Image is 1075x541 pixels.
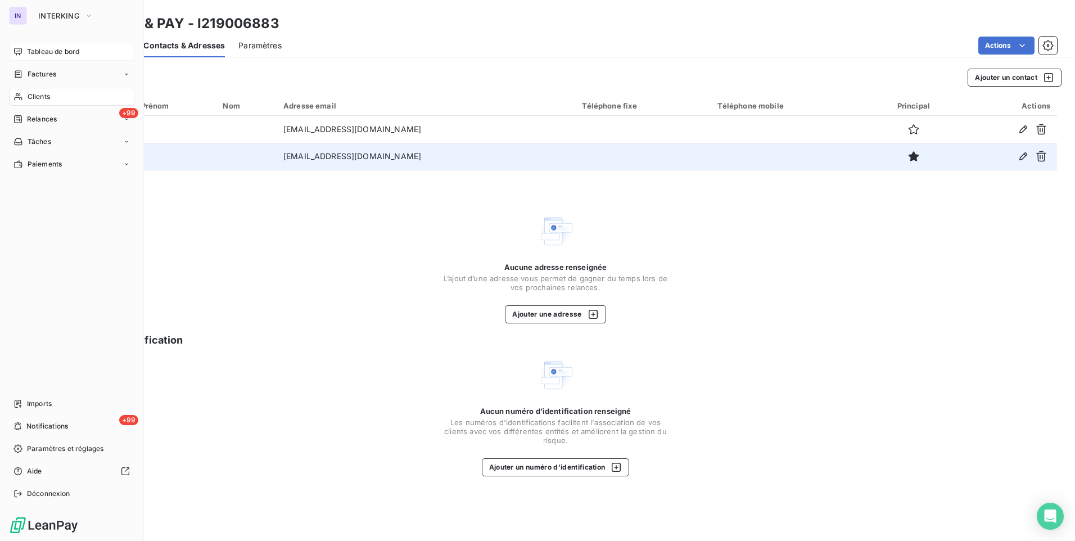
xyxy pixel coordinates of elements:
[28,92,50,102] span: Clients
[9,65,134,83] a: Factures
[38,11,80,20] span: INTERKING
[9,516,79,534] img: Logo LeanPay
[223,101,270,110] div: Nom
[27,47,79,57] span: Tableau de bord
[1037,503,1064,530] div: Open Intercom Messenger
[27,399,52,409] span: Imports
[443,274,668,292] span: L’ajout d’une adresse vous permet de gagner du temps lors de vos prochaines relances.
[9,395,134,413] a: Imports
[27,489,70,499] span: Déconnexion
[537,357,573,393] img: Empty state
[27,114,57,124] span: Relances
[9,7,27,25] div: IN
[277,143,575,170] td: [EMAIL_ADDRESS][DOMAIN_NAME]
[9,110,134,128] a: +99Relances
[28,159,62,169] span: Paiements
[9,88,134,106] a: Clients
[505,305,606,323] button: Ajouter une adresse
[28,69,56,79] span: Factures
[480,407,631,416] span: Aucun numéro d’identification renseigné
[978,37,1035,55] button: Actions
[99,13,279,34] h3: SMILE & PAY - I219006883
[27,466,42,476] span: Aide
[9,155,134,173] a: Paiements
[482,458,630,476] button: Ajouter un numéro d’identification
[9,462,134,480] a: Aide
[28,137,51,147] span: Tâches
[9,133,134,151] a: Tâches
[875,101,953,110] div: Principal
[141,101,210,110] div: Prénom
[119,108,138,118] span: +99
[27,444,103,454] span: Paramètres et réglages
[443,418,668,445] span: Les numéros d'identifications facilitent l'association de vos clients avec vos différentes entité...
[143,40,225,51] span: Contacts & Adresses
[9,43,134,61] a: Tableau de bord
[277,116,575,143] td: [EMAIL_ADDRESS][DOMAIN_NAME]
[537,213,573,249] img: Empty state
[582,101,704,110] div: Téléphone fixe
[283,101,568,110] div: Adresse email
[717,101,861,110] div: Téléphone mobile
[966,101,1050,110] div: Actions
[504,263,607,272] span: Aucune adresse renseignée
[238,40,282,51] span: Paramètres
[26,421,68,431] span: Notifications
[119,415,138,425] span: +99
[968,69,1062,87] button: Ajouter un contact
[9,440,134,458] a: Paramètres et réglages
